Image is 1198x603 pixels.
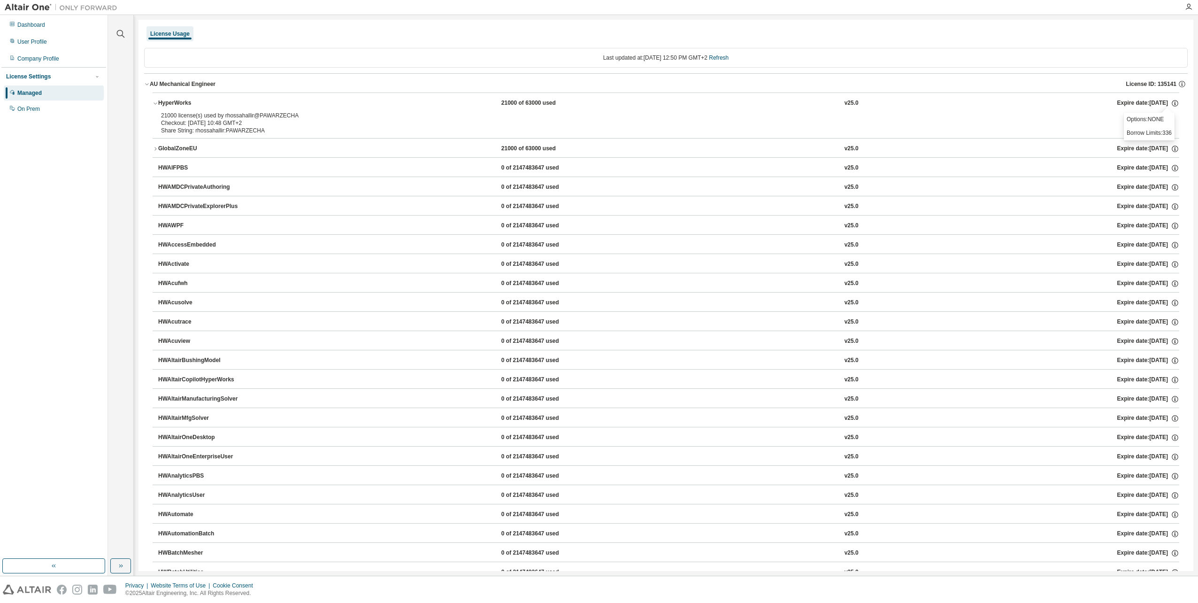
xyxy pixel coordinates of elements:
[158,318,243,326] div: HWAcutrace
[158,408,1179,429] button: HWAltairMfgSolver0 of 2147483647 usedv25.0Expire date:[DATE]
[158,279,243,288] div: HWAcufwh
[158,196,1179,217] button: HWAMDCPrivateExplorerPlus0 of 2147483647 usedv25.0Expire date:[DATE]
[501,510,586,519] div: 0 of 2147483647 used
[845,318,859,326] div: v25.0
[213,582,258,589] div: Cookie Consent
[501,145,586,153] div: 21000 of 63000 used
[845,530,859,538] div: v25.0
[158,164,243,172] div: HWAIFPBS
[845,337,859,346] div: v25.0
[845,395,859,403] div: v25.0
[1117,472,1179,480] div: Expire date: [DATE]
[158,472,243,480] div: HWAnalyticsPBS
[501,395,586,403] div: 0 of 2147483647 used
[1117,318,1179,326] div: Expire date: [DATE]
[158,414,243,423] div: HWAltairMfgSolver
[158,145,243,153] div: GlobalZoneEU
[1126,80,1176,88] span: License ID: 135141
[158,530,243,538] div: HWAutomationBatch
[158,485,1179,506] button: HWAnalyticsUser0 of 2147483647 usedv25.0Expire date:[DATE]
[1117,299,1179,307] div: Expire date: [DATE]
[1117,260,1179,269] div: Expire date: [DATE]
[845,241,859,249] div: v25.0
[158,99,243,108] div: HyperWorks
[158,433,243,442] div: HWAltairOneDesktop
[845,145,859,153] div: v25.0
[17,55,59,62] div: Company Profile
[158,370,1179,390] button: HWAltairCopilotHyperWorks0 of 2147483647 usedv25.0Expire date:[DATE]
[845,433,859,442] div: v25.0
[144,74,1188,94] button: AU Mechanical EngineerLicense ID: 135141
[501,549,586,557] div: 0 of 2147483647 used
[1117,279,1179,288] div: Expire date: [DATE]
[1117,491,1179,500] div: Expire date: [DATE]
[1117,337,1179,346] div: Expire date: [DATE]
[1127,116,1172,124] p: Options: NONE
[501,356,586,365] div: 0 of 2147483647 used
[845,453,859,461] div: v25.0
[845,164,859,172] div: v25.0
[125,589,259,597] p: © 2025 Altair Engineering, Inc. All Rights Reserved.
[1117,549,1179,557] div: Expire date: [DATE]
[501,376,586,384] div: 0 of 2147483647 used
[1117,145,1179,153] div: Expire date: [DATE]
[17,89,42,97] div: Managed
[158,376,243,384] div: HWAltairCopilotHyperWorks
[845,183,859,192] div: v25.0
[845,202,859,211] div: v25.0
[17,38,47,46] div: User Profile
[501,299,586,307] div: 0 of 2147483647 used
[158,568,243,577] div: HWBatchUtilities
[144,48,1188,68] div: Last updated at: [DATE] 12:50 PM GMT+2
[845,414,859,423] div: v25.0
[158,356,243,365] div: HWAltairBushingModel
[501,433,586,442] div: 0 of 2147483647 used
[158,216,1179,236] button: HWAWPF0 of 2147483647 usedv25.0Expire date:[DATE]
[1117,414,1179,423] div: Expire date: [DATE]
[1117,164,1179,172] div: Expire date: [DATE]
[501,241,586,249] div: 0 of 2147483647 used
[158,395,243,403] div: HWAltairManufacturingSolver
[845,99,859,108] div: v25.0
[158,254,1179,275] button: HWActivate0 of 2147483647 usedv25.0Expire date:[DATE]
[845,472,859,480] div: v25.0
[1117,376,1179,384] div: Expire date: [DATE]
[158,491,243,500] div: HWAnalyticsUser
[845,510,859,519] div: v25.0
[501,568,586,577] div: 0 of 2147483647 used
[17,105,40,113] div: On Prem
[1117,568,1179,577] div: Expire date: [DATE]
[158,202,243,211] div: HWAMDCPrivateExplorerPlus
[158,293,1179,313] button: HWAcusolve0 of 2147483647 usedv25.0Expire date:[DATE]
[158,562,1179,583] button: HWBatchUtilities0 of 2147483647 usedv25.0Expire date:[DATE]
[501,453,586,461] div: 0 of 2147483647 used
[158,235,1179,255] button: HWAccessEmbedded0 of 2147483647 usedv25.0Expire date:[DATE]
[845,222,859,230] div: v25.0
[158,350,1179,371] button: HWAltairBushingModel0 of 2147483647 usedv25.0Expire date:[DATE]
[158,177,1179,198] button: HWAMDCPrivateAuthoring0 of 2147483647 usedv25.0Expire date:[DATE]
[158,273,1179,294] button: HWAcufwh0 of 2147483647 usedv25.0Expire date:[DATE]
[845,376,859,384] div: v25.0
[158,158,1179,178] button: HWAIFPBS0 of 2147483647 usedv25.0Expire date:[DATE]
[158,504,1179,525] button: HWAutomate0 of 2147483647 usedv25.0Expire date:[DATE]
[72,585,82,595] img: instagram.svg
[501,318,586,326] div: 0 of 2147483647 used
[158,389,1179,410] button: HWAltairManufacturingSolver0 of 2147483647 usedv25.0Expire date:[DATE]
[158,337,243,346] div: HWAcuview
[153,139,1179,159] button: GlobalZoneEU21000 of 63000 usedv25.0Expire date:[DATE]
[845,491,859,500] div: v25.0
[1117,530,1179,538] div: Expire date: [DATE]
[501,202,586,211] div: 0 of 2147483647 used
[845,279,859,288] div: v25.0
[158,183,243,192] div: HWAMDCPrivateAuthoring
[158,549,243,557] div: HWBatchMesher
[501,472,586,480] div: 0 of 2147483647 used
[158,466,1179,487] button: HWAnalyticsPBS0 of 2147483647 usedv25.0Expire date:[DATE]
[1117,433,1179,442] div: Expire date: [DATE]
[501,99,586,108] div: 21000 of 63000 used
[57,585,67,595] img: facebook.svg
[158,260,243,269] div: HWActivate
[88,585,98,595] img: linkedin.svg
[158,331,1179,352] button: HWAcuview0 of 2147483647 usedv25.0Expire date:[DATE]
[1127,129,1172,137] p: Borrow Limits: 336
